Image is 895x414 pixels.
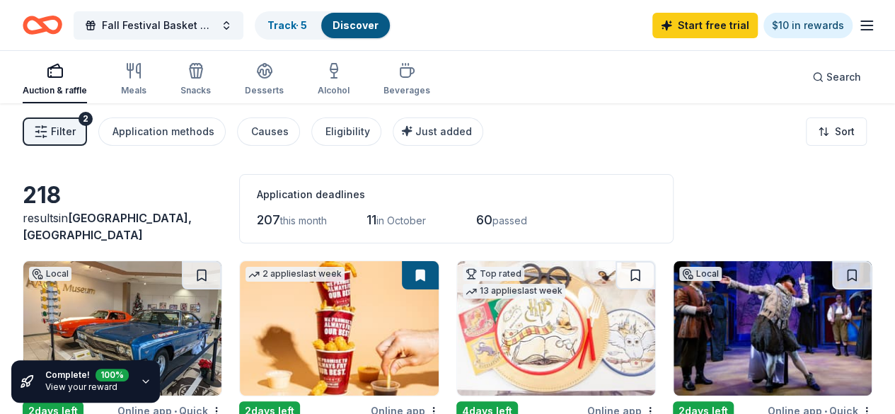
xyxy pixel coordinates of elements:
[246,267,345,282] div: 2 applies last week
[240,261,438,396] img: Image for Sheetz
[96,366,129,379] div: 100 %
[801,63,872,91] button: Search
[835,123,855,140] span: Sort
[74,11,243,40] button: Fall Festival Basket Raffle
[23,181,222,209] div: 218
[366,212,376,227] span: 11
[652,13,758,38] a: Start free trial
[29,267,71,281] div: Local
[492,214,527,226] span: passed
[23,209,222,243] div: results
[245,57,284,103] button: Desserts
[121,57,146,103] button: Meals
[180,57,211,103] button: Snacks
[463,267,524,281] div: Top rated
[318,85,350,96] div: Alcohol
[23,117,87,146] button: Filter2
[180,85,211,96] div: Snacks
[245,85,284,96] div: Desserts
[98,117,226,146] button: Application methods
[383,85,430,96] div: Beverages
[23,261,221,396] img: Image for AACA Museum
[280,214,327,226] span: this month
[102,17,215,34] span: Fall Festival Basket Raffle
[806,117,867,146] button: Sort
[325,123,370,140] div: Eligibility
[763,13,853,38] a: $10 in rewards
[255,11,391,40] button: Track· 5Discover
[333,19,379,31] a: Discover
[79,112,93,126] div: 2
[257,212,280,227] span: 207
[51,123,76,140] span: Filter
[463,284,565,299] div: 13 applies last week
[267,19,307,31] a: Track· 5
[457,261,655,396] img: Image for Oriental Trading
[476,212,492,227] span: 60
[415,125,472,137] span: Just added
[257,186,656,203] div: Application deadlines
[45,381,117,392] a: View your reward
[23,211,192,242] span: [GEOGRAPHIC_DATA], [GEOGRAPHIC_DATA]
[23,8,62,42] a: Home
[237,117,300,146] button: Causes
[45,369,129,381] div: Complete!
[383,57,430,103] button: Beverages
[23,57,87,103] button: Auction & raffle
[121,85,146,96] div: Meals
[251,123,289,140] div: Causes
[674,261,872,396] img: Image for Fulton Theatre
[376,214,426,226] span: in October
[23,85,87,96] div: Auction & raffle
[393,117,483,146] button: Just added
[679,267,722,281] div: Local
[318,57,350,103] button: Alcohol
[826,69,861,86] span: Search
[23,211,192,242] span: in
[311,117,381,146] button: Eligibility
[112,123,214,140] div: Application methods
